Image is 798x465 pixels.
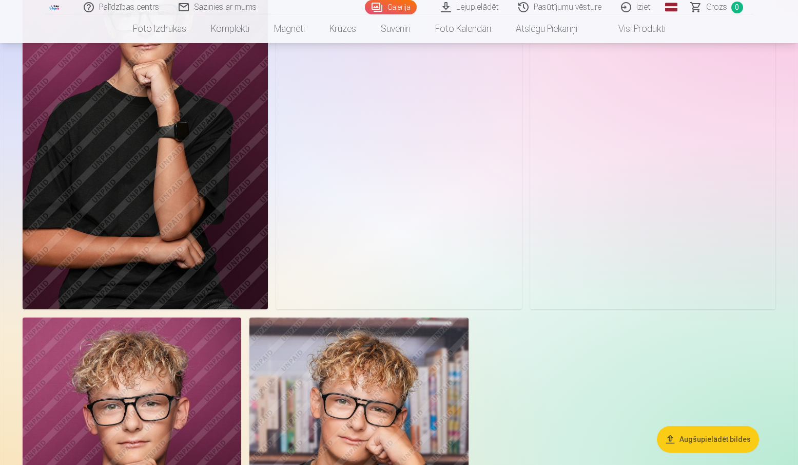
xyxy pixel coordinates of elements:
a: Suvenīri [368,14,423,43]
span: Grozs [706,1,727,13]
span: 0 [731,2,743,13]
a: Foto kalendāri [423,14,503,43]
a: Atslēgu piekariņi [503,14,590,43]
a: Visi produkti [590,14,678,43]
button: Augšupielādēt bildes [657,426,759,453]
a: Magnēti [262,14,317,43]
a: Krūzes [317,14,368,43]
a: Foto izdrukas [121,14,199,43]
img: /fa1 [49,4,61,10]
a: Komplekti [199,14,262,43]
